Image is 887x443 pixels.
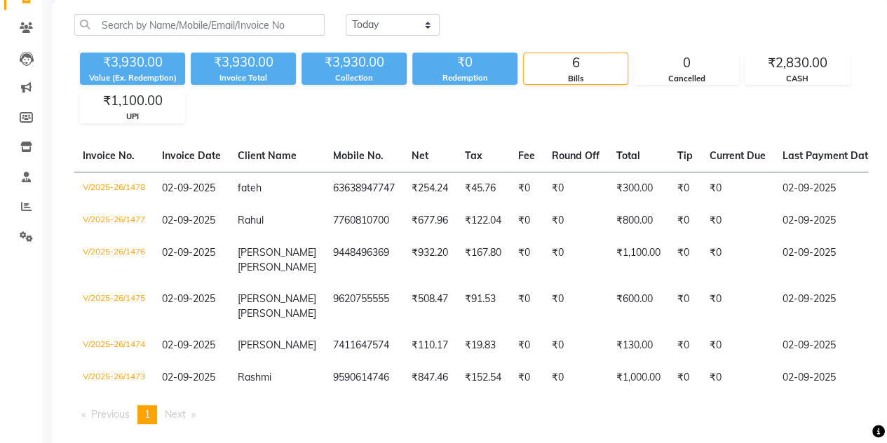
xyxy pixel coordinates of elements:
td: ₹0 [543,172,608,205]
td: ₹300.00 [608,172,669,205]
td: ₹847.46 [403,362,456,394]
td: V/2025-26/1474 [74,329,154,362]
td: V/2025-26/1473 [74,362,154,394]
td: ₹800.00 [608,205,669,237]
span: Current Due [710,149,766,162]
div: 6 [524,53,628,73]
td: ₹0 [701,237,774,283]
td: ₹677.96 [403,205,456,237]
td: 02-09-2025 [774,237,882,283]
td: V/2025-26/1478 [74,172,154,205]
td: ₹122.04 [456,205,510,237]
nav: Pagination [74,405,868,424]
td: ₹600.00 [608,283,669,329]
td: 02-09-2025 [774,362,882,394]
input: Search by Name/Mobile/Email/Invoice No [74,14,325,36]
td: ₹0 [543,362,608,394]
td: 7411647574 [325,329,403,362]
td: V/2025-26/1476 [74,237,154,283]
td: ₹0 [510,329,543,362]
td: ₹0 [669,205,701,237]
td: 9448496369 [325,237,403,283]
span: [PERSON_NAME] [238,339,316,351]
span: Tip [677,149,693,162]
div: Invoice Total [191,72,296,84]
span: Rashmi [238,371,271,383]
div: ₹3,930.00 [80,53,185,72]
td: ₹0 [701,172,774,205]
span: Net [412,149,428,162]
td: 7760810700 [325,205,403,237]
td: 02-09-2025 [774,283,882,329]
span: [PERSON_NAME] [238,292,316,305]
span: [PERSON_NAME] [238,261,316,273]
td: ₹0 [543,329,608,362]
span: Next [165,408,186,421]
span: 02-09-2025 [162,292,215,305]
td: ₹0 [701,283,774,329]
span: Invoice No. [83,149,135,162]
span: [PERSON_NAME] [238,246,316,259]
div: ₹2,830.00 [745,53,849,73]
td: ₹0 [701,205,774,237]
td: ₹110.17 [403,329,456,362]
td: ₹130.00 [608,329,669,362]
div: Cancelled [635,73,738,85]
td: ₹0 [543,283,608,329]
td: 63638947747 [325,172,403,205]
td: ₹0 [701,329,774,362]
span: Client Name [238,149,297,162]
div: Value (Ex. Redemption) [80,72,185,84]
td: ₹0 [669,283,701,329]
div: Bills [524,73,628,85]
td: ₹152.54 [456,362,510,394]
span: 02-09-2025 [162,339,215,351]
td: ₹0 [543,237,608,283]
td: ₹91.53 [456,283,510,329]
td: V/2025-26/1475 [74,283,154,329]
span: 02-09-2025 [162,214,215,226]
td: ₹0 [543,205,608,237]
div: ₹3,930.00 [302,53,407,72]
span: 1 [144,408,150,421]
td: V/2025-26/1477 [74,205,154,237]
span: Mobile No. [333,149,384,162]
div: ₹3,930.00 [191,53,296,72]
div: ₹0 [412,53,517,72]
td: ₹0 [510,205,543,237]
td: ₹1,000.00 [608,362,669,394]
span: 02-09-2025 [162,182,215,194]
td: ₹0 [669,237,701,283]
span: Invoice Date [162,149,221,162]
td: 9620755555 [325,283,403,329]
td: ₹0 [510,172,543,205]
td: ₹0 [669,362,701,394]
span: fateh [238,182,262,194]
td: ₹0 [510,362,543,394]
td: ₹0 [669,172,701,205]
span: Round Off [552,149,600,162]
div: ₹1,100.00 [81,91,184,111]
div: UPI [81,111,184,123]
span: 02-09-2025 [162,371,215,383]
span: [PERSON_NAME] [238,307,316,320]
td: ₹0 [510,283,543,329]
td: ₹254.24 [403,172,456,205]
td: ₹167.80 [456,237,510,283]
div: Redemption [412,72,517,84]
td: ₹1,100.00 [608,237,669,283]
td: 02-09-2025 [774,172,882,205]
div: 0 [635,53,738,73]
div: CASH [745,73,849,85]
div: Collection [302,72,407,84]
td: ₹0 [701,362,774,394]
td: ₹0 [669,329,701,362]
td: ₹0 [510,237,543,283]
span: Rahul [238,214,264,226]
span: Total [616,149,640,162]
td: ₹19.83 [456,329,510,362]
td: ₹508.47 [403,283,456,329]
span: Previous [91,408,130,421]
span: Fee [518,149,535,162]
td: 02-09-2025 [774,205,882,237]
